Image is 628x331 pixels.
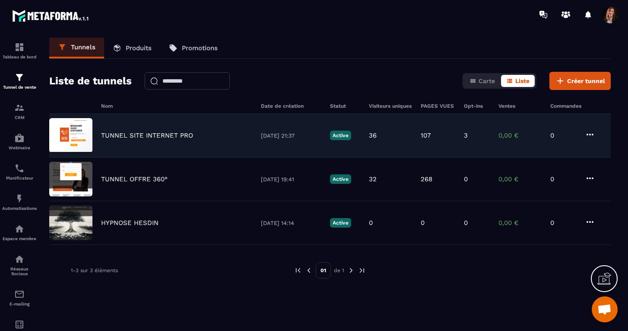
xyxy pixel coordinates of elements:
p: Espace membre [2,236,37,241]
img: scheduler [14,163,25,174]
h2: Liste de tunnels [49,72,132,90]
p: Planificateur [2,176,37,180]
p: [DATE] 21:37 [261,132,321,139]
p: 36 [369,132,377,139]
span: Créer tunnel [567,77,605,85]
p: Réseaux Sociaux [2,267,37,276]
p: Produits [126,44,152,52]
p: HYPNOSE HESDIN [101,219,159,227]
a: Ouvrir le chat [592,296,618,322]
p: 0 [550,219,576,227]
p: Active [330,174,351,184]
p: [DATE] 14:14 [261,220,321,226]
p: CRM [2,115,37,120]
img: formation [14,103,25,113]
p: [DATE] 19:41 [261,176,321,183]
img: logo [12,8,90,23]
p: 0,00 € [498,175,542,183]
p: Active [330,131,351,140]
img: accountant [14,319,25,330]
h6: Date de création [261,103,321,109]
p: 0 [464,175,468,183]
p: 0 [421,219,425,227]
button: Créer tunnel [549,72,611,90]
p: Automatisations [2,206,37,211]
img: automations [14,133,25,143]
p: 0 [369,219,373,227]
p: Tunnels [71,43,95,51]
button: Carte [464,75,500,87]
img: image [49,162,92,196]
h6: Ventes [498,103,542,109]
span: Carte [479,77,495,84]
h6: Nom [101,103,252,109]
img: next [358,267,366,274]
p: TUNNEL OFFRE 360° [101,175,168,183]
img: image [49,118,92,153]
p: 0 [550,175,576,183]
p: 107 [421,132,431,139]
a: schedulerschedulerPlanificateur [2,157,37,187]
p: de 1 [334,267,344,274]
p: 268 [421,175,432,183]
p: 1-3 sur 3 éléments [71,267,118,273]
img: social-network [14,254,25,264]
p: TUNNEL SITE INTERNET PRO [101,132,193,139]
img: next [347,267,355,274]
a: social-networksocial-networkRéseaux Sociaux [2,247,37,283]
p: Tableau de bord [2,55,37,59]
button: Liste [501,75,535,87]
p: 32 [369,175,377,183]
img: formation [14,72,25,83]
a: formationformationCRM [2,96,37,126]
p: Tunnel de vente [2,85,37,90]
h6: PAGES VUES [421,103,455,109]
a: formationformationTableau de bord [2,35,37,66]
p: 0,00 € [498,219,542,227]
a: emailemailE-mailing [2,283,37,313]
a: Produits [104,38,160,58]
h6: Statut [330,103,360,109]
a: automationsautomationsWebinaire [2,126,37,157]
img: prev [305,267,313,274]
p: 0 [550,132,576,139]
img: automations [14,224,25,234]
h6: Commandes [550,103,581,109]
p: Webinaire [2,145,37,150]
h6: Visiteurs uniques [369,103,412,109]
p: Promotions [182,44,218,52]
img: image [49,206,92,240]
a: automationsautomationsAutomatisations [2,187,37,217]
a: Promotions [160,38,226,58]
span: Liste [515,77,530,84]
p: 0 [464,219,468,227]
p: Active [330,218,351,228]
p: E-mailing [2,302,37,306]
img: automations [14,193,25,204]
a: Tunnels [49,38,104,58]
a: automationsautomationsEspace membre [2,217,37,247]
p: 0,00 € [498,132,542,139]
a: formationformationTunnel de vente [2,66,37,96]
img: email [14,289,25,299]
img: prev [294,267,302,274]
p: 01 [316,262,331,279]
img: formation [14,42,25,52]
h6: Opt-ins [464,103,490,109]
p: 3 [464,132,468,139]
